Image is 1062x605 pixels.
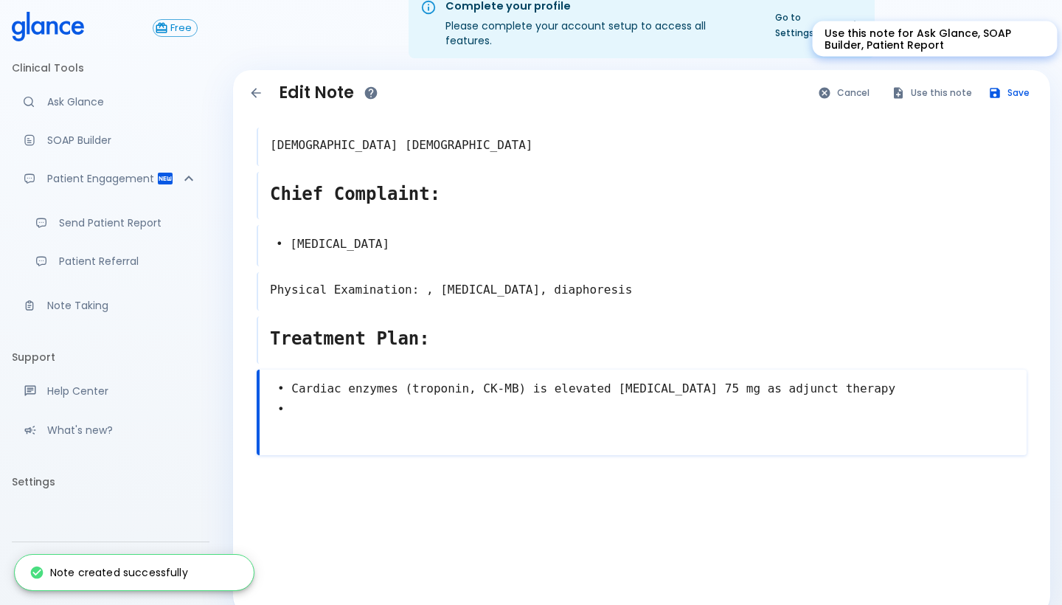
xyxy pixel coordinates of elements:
[12,50,209,86] li: Clinical Tools
[258,319,1027,358] textarea: Treatment Plan:
[47,423,198,438] p: What's new?
[279,83,354,103] h1: Edit Note
[12,464,209,499] li: Settings
[47,384,198,398] p: Help Center
[47,171,156,186] p: Patient Engagement
[813,21,1058,56] div: Use this note for Ask Glance, SOAP Builder, Patient Report
[59,215,198,230] p: Send Patient Report
[47,94,198,109] p: Ask Glance
[360,82,382,104] button: How to use notes
[165,23,197,34] span: Free
[29,559,188,586] div: Note created successfully
[981,82,1038,103] button: Save note
[884,82,981,103] button: Use this note for Ask Glance, SOAP Builder, Patient Report
[766,7,869,44] a: Go to Settings
[24,207,209,239] a: Send a patient summary
[12,86,209,118] a: Moramiz: Find ICD10AM codes instantly
[258,275,1027,305] textarea: Physical Examination: , [MEDICAL_DATA], diaphoresis
[47,133,198,148] p: SOAP Builder
[12,414,209,446] div: Recent updates and feature releases
[260,373,1027,426] textarea: • Cardiac enzymes (troponin, CK-MB) is elevated [MEDICAL_DATA] 75 mg as adjunct therapy •
[258,175,1027,213] textarea: Chief Complaint:
[245,82,267,104] button: Back to notes
[12,124,209,156] a: Docugen: Compose a clinical documentation in seconds
[258,131,1027,160] textarea: [DEMOGRAPHIC_DATA] [DEMOGRAPHIC_DATA]
[258,228,1027,260] textarea: • [MEDICAL_DATA]
[12,548,209,599] div: [PERSON_NAME]CARE
[12,162,209,195] div: Patient Reports & Referrals
[24,245,209,277] a: Receive patient referrals
[153,19,209,37] a: Click to view or change your subscription
[12,339,209,375] li: Support
[12,499,209,532] a: Please complete account setup
[47,298,198,313] p: Note Taking
[153,19,198,37] button: Free
[811,82,878,103] button: Cancel and go back to notes
[12,289,209,322] a: Advanced note-taking
[12,375,209,407] a: Get help from our support team
[59,254,198,269] p: Patient Referral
